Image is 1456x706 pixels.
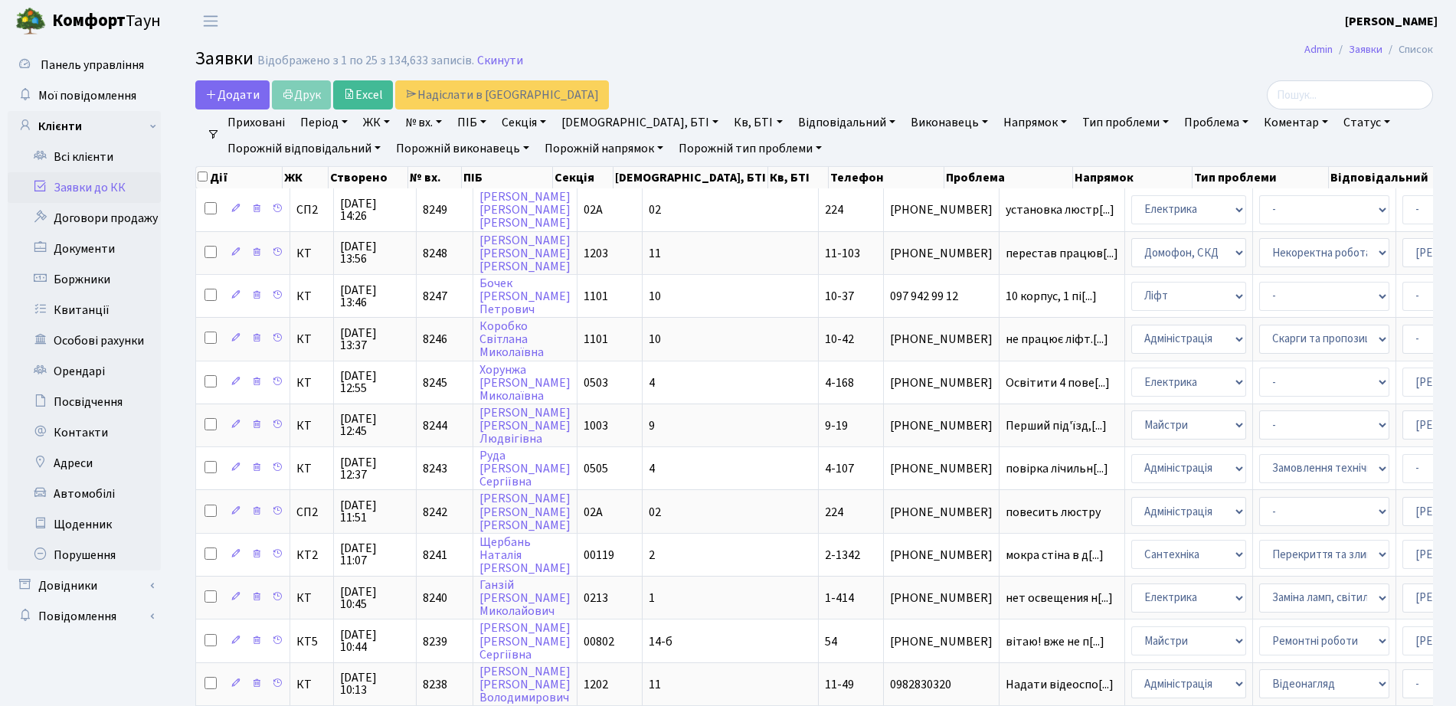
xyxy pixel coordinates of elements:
[890,204,993,216] span: [PHONE_NUMBER]
[1006,245,1118,262] span: перестав працюв[...]
[479,318,544,361] a: КоробкоСвітланаМиколаївна
[423,633,447,650] span: 8239
[8,417,161,448] a: Контакти
[340,542,410,567] span: [DATE] 11:07
[479,188,571,231] a: [PERSON_NAME][PERSON_NAME][PERSON_NAME]
[890,506,993,518] span: [PHONE_NUMBER]
[997,109,1073,136] a: Напрямок
[340,456,410,481] span: [DATE] 12:37
[829,167,944,188] th: Телефон
[584,245,608,262] span: 1203
[191,8,230,34] button: Переключити навігацію
[8,479,161,509] a: Автомобілі
[584,547,614,564] span: 00119
[296,462,327,475] span: КТ
[205,87,260,103] span: Додати
[1281,34,1456,66] nav: breadcrumb
[195,45,254,72] span: Заявки
[649,288,661,305] span: 10
[728,109,788,136] a: Кв, БТІ
[479,534,571,577] a: ЩербаньНаталія[PERSON_NAME]
[890,462,993,475] span: [PHONE_NUMBER]
[825,374,854,391] span: 4-168
[1006,288,1097,305] span: 10 корпус, 1 пі[...]
[8,142,161,172] a: Всі клієнти
[8,325,161,356] a: Особові рахунки
[1073,167,1193,188] th: Напрямок
[257,54,474,68] div: Відображено з 1 по 25 з 134,633 записів.
[1076,109,1175,136] a: Тип проблеми
[8,448,161,479] a: Адреси
[890,247,993,260] span: [PHONE_NUMBER]
[584,201,603,218] span: 02А
[890,549,993,561] span: [PHONE_NUMBER]
[423,504,447,521] span: 8242
[649,504,661,521] span: 02
[8,570,161,601] a: Довідники
[1193,167,1329,188] th: Тип проблеми
[768,167,829,188] th: Кв, БТІ
[451,109,492,136] a: ПІБ
[340,629,410,653] span: [DATE] 10:44
[8,80,161,111] a: Мої повідомлення
[399,109,448,136] a: № вх.
[340,586,410,610] span: [DATE] 10:45
[423,245,447,262] span: 8248
[333,80,393,109] a: Excel
[221,136,387,162] a: Порожній відповідальний
[890,678,993,691] span: 0982830320
[1006,590,1113,606] span: нет освещения н[...]
[649,590,655,606] span: 1
[423,288,447,305] span: 8247
[825,417,848,434] span: 9-19
[1006,374,1110,391] span: Освітити 4 пове[...]
[944,167,1073,188] th: Проблема
[825,676,854,693] span: 11-49
[390,136,535,162] a: Порожній виконавець
[825,245,860,262] span: 11-103
[423,331,447,348] span: 8246
[8,356,161,387] a: Орендарі
[423,676,447,693] span: 8238
[584,460,608,477] span: 0505
[340,370,410,394] span: [DATE] 12:55
[340,284,410,309] span: [DATE] 13:46
[423,417,447,434] span: 8244
[8,601,161,632] a: Повідомлення
[196,167,283,188] th: Дії
[479,577,571,619] a: Ганзій[PERSON_NAME]Миколайович
[296,592,327,604] span: КТ
[296,377,327,389] span: КТ
[1006,506,1118,518] span: повесить люстру
[41,57,144,74] span: Панель управління
[52,8,161,34] span: Таун
[340,672,410,696] span: [DATE] 10:13
[1006,417,1107,434] span: Перший під'їзд,[...]
[825,547,860,564] span: 2-1342
[296,549,327,561] span: КТ2
[825,288,854,305] span: 10-37
[479,404,571,447] a: [PERSON_NAME][PERSON_NAME]Людвігівна
[423,590,447,606] span: 8240
[649,331,661,348] span: 10
[8,50,161,80] a: Панель управління
[479,232,571,275] a: [PERSON_NAME][PERSON_NAME][PERSON_NAME]
[340,413,410,437] span: [DATE] 12:45
[283,167,329,188] th: ЖК
[340,240,410,265] span: [DATE] 13:56
[296,290,327,302] span: КТ
[479,275,571,318] a: Бочек[PERSON_NAME]Петрович
[8,540,161,570] a: Порушення
[553,167,613,188] th: Секція
[38,87,136,104] span: Мої повідомлення
[8,264,161,295] a: Боржники
[340,198,410,222] span: [DATE] 14:26
[584,288,608,305] span: 1101
[296,678,327,691] span: КТ
[584,331,608,348] span: 1101
[221,109,291,136] a: Приховані
[649,460,655,477] span: 4
[479,491,571,534] a: [PERSON_NAME][PERSON_NAME][PERSON_NAME]
[584,417,608,434] span: 1003
[296,247,327,260] span: КТ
